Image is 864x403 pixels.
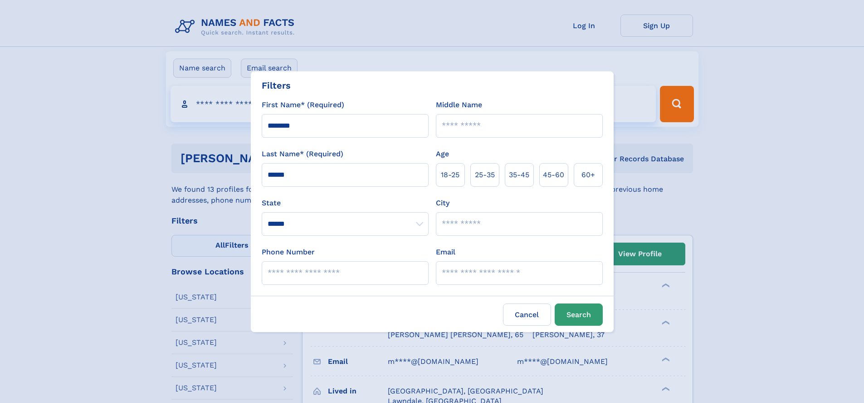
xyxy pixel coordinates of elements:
[262,100,344,110] label: First Name* (Required)
[543,169,564,180] span: 45‑60
[262,79,291,92] div: Filters
[436,198,449,209] label: City
[262,149,343,159] label: Last Name* (Required)
[503,303,551,326] label: Cancel
[262,198,429,209] label: State
[436,100,482,110] label: Middle Name
[475,169,495,180] span: 25‑35
[581,169,595,180] span: 60+
[509,169,529,180] span: 35‑45
[262,247,315,258] label: Phone Number
[555,303,603,326] button: Search
[441,169,459,180] span: 18‑25
[436,247,455,258] label: Email
[436,149,449,159] label: Age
